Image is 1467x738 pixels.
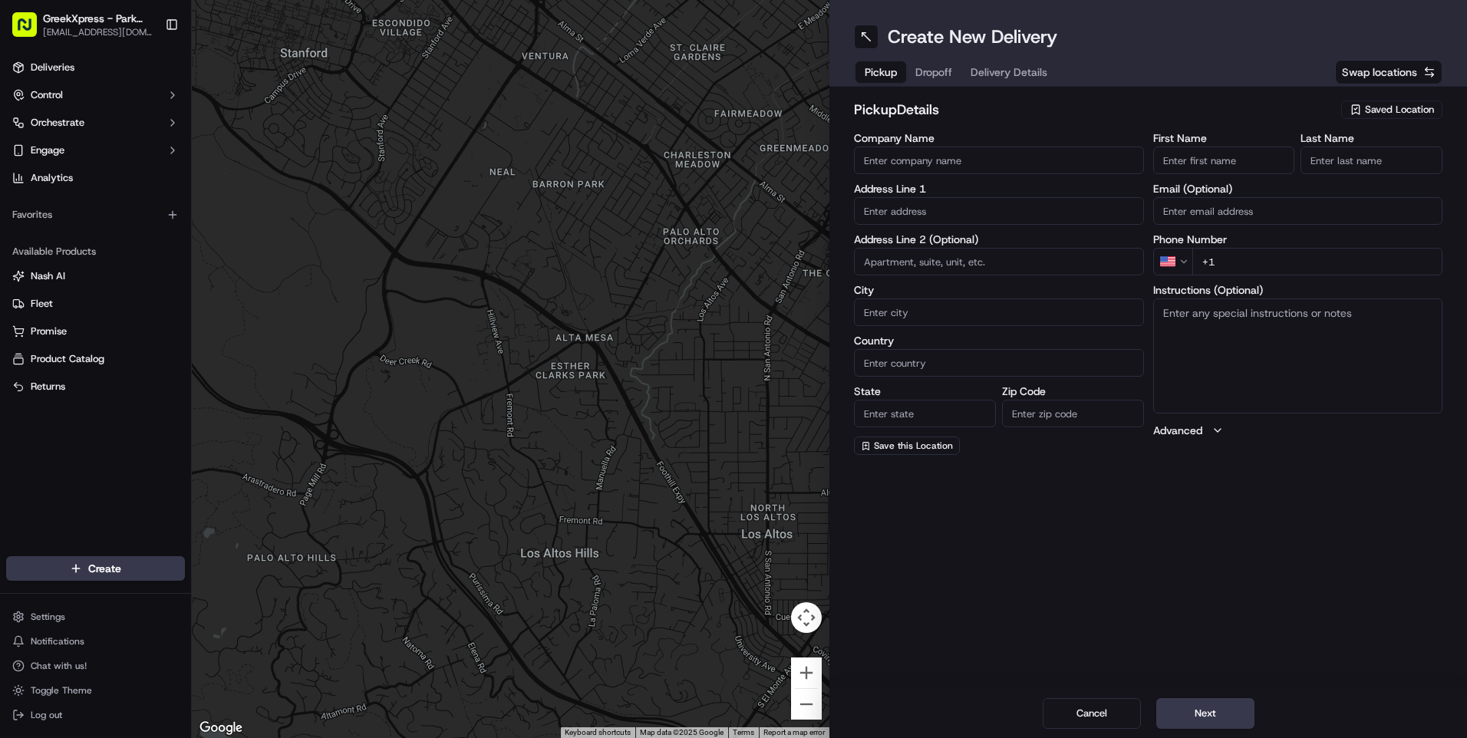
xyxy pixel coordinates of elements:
[1153,197,1443,225] input: Enter email address
[12,297,179,311] a: Fleet
[6,138,185,163] button: Engage
[854,349,1144,377] input: Enter country
[15,61,279,86] p: Welcome 👋
[15,223,40,248] img: Brigitte Vinadas
[43,11,153,26] button: GreekXpress - Park Slope
[15,199,103,212] div: Past conversations
[6,680,185,701] button: Toggle Theme
[1341,99,1442,120] button: Saved Location
[6,264,185,288] button: Nash AI
[6,704,185,726] button: Log out
[854,197,1144,225] input: Enter address
[6,374,185,399] button: Returns
[791,689,822,720] button: Zoom out
[6,347,185,371] button: Product Catalog
[854,147,1144,174] input: Enter company name
[69,162,211,174] div: We're available if you need us!
[1153,147,1295,174] input: Enter first name
[6,556,185,581] button: Create
[865,64,897,80] span: Pickup
[640,728,724,736] span: Map data ©2025 Google
[88,561,121,576] span: Create
[854,298,1144,326] input: Enter city
[6,292,185,316] button: Fleet
[6,6,159,43] button: GreekXpress - Park Slope[EMAIL_ADDRESS][DOMAIN_NAME]
[31,325,67,338] span: Promise
[15,15,46,46] img: Nash
[1153,133,1295,143] label: First Name
[1002,386,1144,397] label: Zip Code
[6,631,185,652] button: Notifications
[854,285,1144,295] label: City
[69,147,252,162] div: Start new chat
[6,166,185,190] a: Analytics
[238,196,279,215] button: See all
[9,295,124,323] a: 📗Knowledge Base
[6,655,185,677] button: Chat with us!
[196,718,246,738] img: Google
[1153,423,1202,438] label: Advanced
[12,380,179,394] a: Returns
[31,143,64,157] span: Engage
[1365,103,1434,117] span: Saved Location
[31,301,117,317] span: Knowledge Base
[854,133,1144,143] label: Company Name
[6,606,185,628] button: Settings
[31,116,84,130] span: Orchestrate
[791,657,822,688] button: Zoom in
[1192,248,1443,275] input: Enter phone number
[31,635,84,647] span: Notifications
[136,238,167,250] span: [DATE]
[854,234,1144,245] label: Address Line 2 (Optional)
[6,110,185,135] button: Orchestrate
[153,339,186,351] span: Pylon
[6,83,185,107] button: Control
[6,203,185,227] div: Favorites
[31,611,65,623] span: Settings
[261,151,279,170] button: Start new chat
[1301,147,1442,174] input: Enter last name
[124,295,252,323] a: 💻API Documentation
[1342,64,1417,80] span: Swap locations
[791,602,822,633] button: Map camera controls
[1156,698,1254,729] button: Next
[854,335,1144,346] label: Country
[43,26,153,38] button: [EMAIL_ADDRESS][DOMAIN_NAME]
[854,99,1332,120] h2: pickup Details
[1153,423,1443,438] button: Advanced
[888,25,1057,49] h1: Create New Delivery
[31,171,73,185] span: Analytics
[145,301,246,317] span: API Documentation
[1153,285,1443,295] label: Instructions (Optional)
[874,440,953,452] span: Save this Location
[31,88,63,102] span: Control
[31,660,87,672] span: Chat with us!
[32,147,60,174] img: 8016278978528_b943e370aa5ada12b00a_72.png
[6,55,185,80] a: Deliveries
[854,386,996,397] label: State
[31,269,65,283] span: Nash AI
[1335,60,1442,84] button: Swap locations
[854,183,1144,194] label: Address Line 1
[1153,183,1443,194] label: Email (Optional)
[12,352,179,366] a: Product Catalog
[733,728,754,736] a: Terms (opens in new tab)
[31,61,74,74] span: Deliveries
[31,297,53,311] span: Fleet
[854,437,960,455] button: Save this Location
[1002,400,1144,427] input: Enter zip code
[31,352,104,366] span: Product Catalog
[763,728,825,736] a: Report a map error
[6,319,185,344] button: Promise
[31,684,92,697] span: Toggle Theme
[1043,698,1141,729] button: Cancel
[15,303,28,315] div: 📗
[971,64,1047,80] span: Delivery Details
[108,338,186,351] a: Powered byPylon
[31,239,43,251] img: 1736555255976-a54dd68f-1ca7-489b-9aae-adbdc363a1c4
[854,248,1144,275] input: Apartment, suite, unit, etc.
[127,238,133,250] span: •
[6,239,185,264] div: Available Products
